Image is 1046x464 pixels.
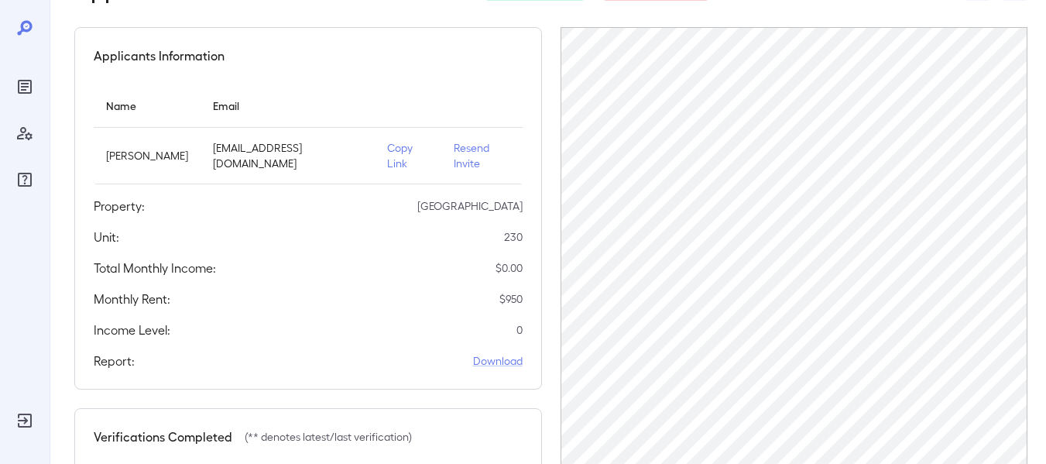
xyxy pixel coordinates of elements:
p: 0 [516,322,523,338]
p: Copy Link [387,140,429,171]
p: (** denotes latest/last verification) [245,429,412,445]
h5: Income Level: [94,321,170,339]
div: FAQ [12,167,37,192]
th: Name [94,84,201,128]
p: [PERSON_NAME] [106,148,188,163]
div: Reports [12,74,37,99]
h5: Property: [94,197,145,215]
h5: Monthly Rent: [94,290,170,308]
div: Manage Users [12,121,37,146]
p: Resend Invite [454,140,510,171]
h5: Unit: [94,228,119,246]
p: 230 [504,229,523,245]
p: $ 950 [499,291,523,307]
th: Email [201,84,375,128]
p: [GEOGRAPHIC_DATA] [417,198,523,214]
h5: Applicants Information [94,46,225,65]
p: $ 0.00 [496,260,523,276]
a: Download [473,353,523,369]
table: simple table [94,84,523,184]
p: [EMAIL_ADDRESS][DOMAIN_NAME] [213,140,362,171]
h5: Total Monthly Income: [94,259,216,277]
h5: Report: [94,352,135,370]
h5: Verifications Completed [94,428,232,446]
div: Log Out [12,408,37,433]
